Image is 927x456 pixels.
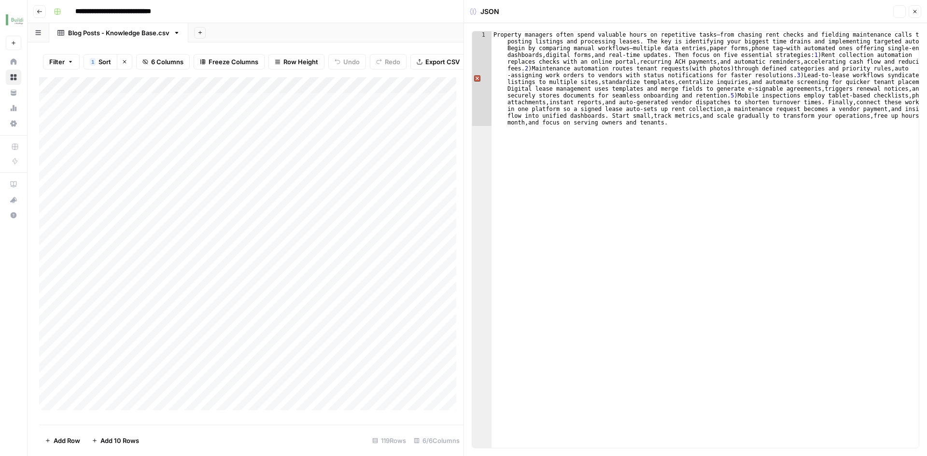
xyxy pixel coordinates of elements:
button: Filter [43,54,80,69]
a: Your Data [6,85,21,100]
span: Add Row [54,436,80,445]
button: 1Sort [84,54,117,69]
span: Filter [49,57,65,67]
button: Freeze Columns [194,54,265,69]
span: 1 [91,58,94,66]
span: Row Height [283,57,318,67]
button: Add Row [39,433,86,448]
button: Redo [370,54,407,69]
div: 6/6 Columns [410,433,463,448]
span: 6 Columns [151,57,183,67]
div: 1 [472,31,492,126]
span: Export CSV [425,57,460,67]
span: Add 10 Rows [100,436,139,445]
span: Error, read annotations row 1 [472,31,481,38]
a: Home [6,54,21,69]
a: Usage [6,100,21,116]
span: Sort [98,57,111,67]
a: Settings [6,116,21,131]
button: Add 10 Rows [86,433,145,448]
button: Workspace: Buildium [6,8,21,32]
div: 119 Rows [368,433,410,448]
span: Undo [343,57,360,67]
button: Row Height [268,54,324,69]
button: Export CSV [410,54,466,69]
a: Browse [6,69,21,85]
div: Blog Posts - Knowledge Base.csv [68,28,169,38]
button: Undo [328,54,366,69]
button: What's new? [6,192,21,207]
span: Freeze Columns [209,57,258,67]
span: Redo [385,57,400,67]
div: JSON [470,7,499,16]
img: Buildium Logo [6,11,23,28]
div: What's new? [6,193,21,207]
button: 6 Columns [136,54,190,69]
button: Help + Support [6,207,21,223]
a: Blog Posts - Knowledge Base.csv [49,23,188,42]
div: 1 [90,58,96,66]
a: AirOps Academy [6,177,21,192]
